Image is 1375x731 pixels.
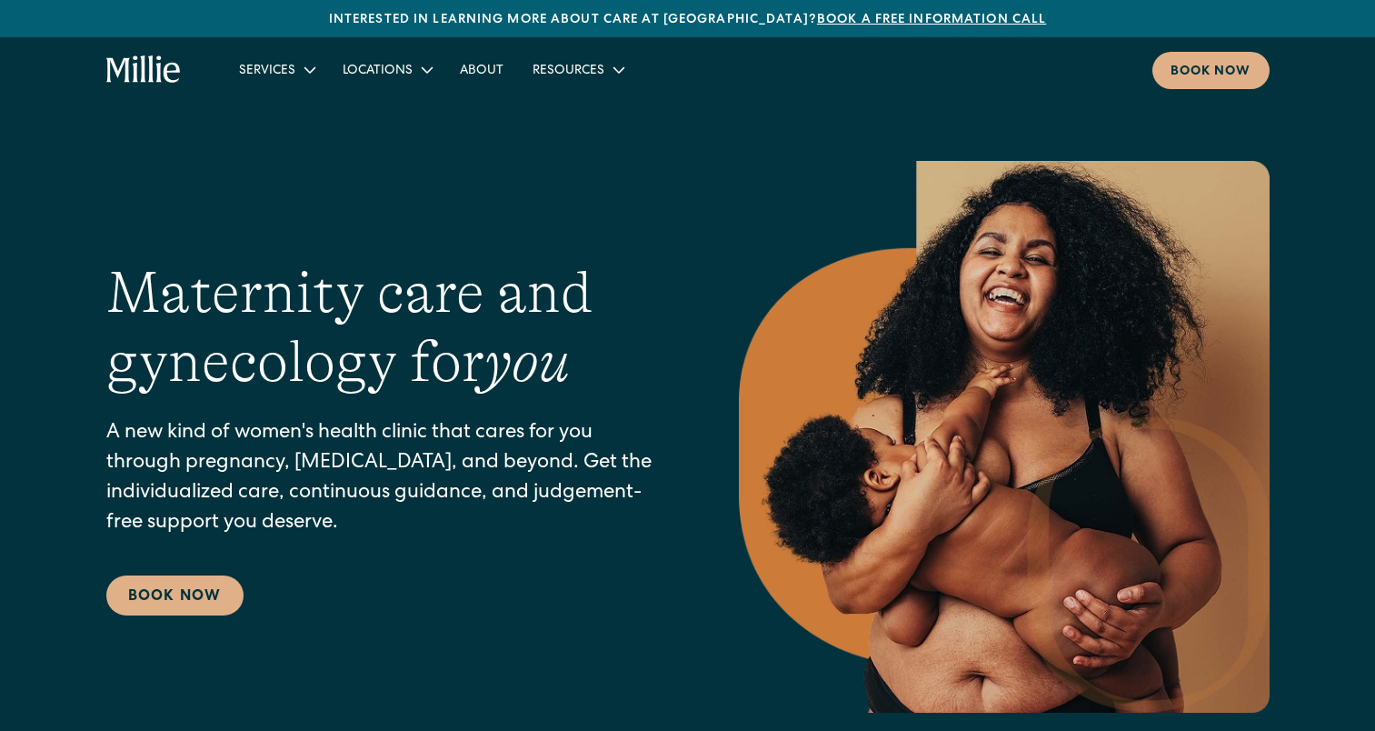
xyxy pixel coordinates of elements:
[739,161,1270,713] img: Smiling mother with her baby in arms, celebrating body positivity and the nurturing bond of postp...
[106,576,244,616] a: Book Now
[484,329,570,395] em: you
[106,55,182,85] a: home
[106,419,666,539] p: A new kind of women's health clinic that cares for you through pregnancy, [MEDICAL_DATA], and bey...
[1152,52,1270,89] a: Book now
[343,62,413,81] div: Locations
[533,62,604,81] div: Resources
[817,14,1046,26] a: Book a free information call
[239,62,295,81] div: Services
[518,55,637,85] div: Resources
[106,258,666,398] h1: Maternity care and gynecology for
[328,55,445,85] div: Locations
[445,55,518,85] a: About
[224,55,328,85] div: Services
[1171,63,1251,82] div: Book now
